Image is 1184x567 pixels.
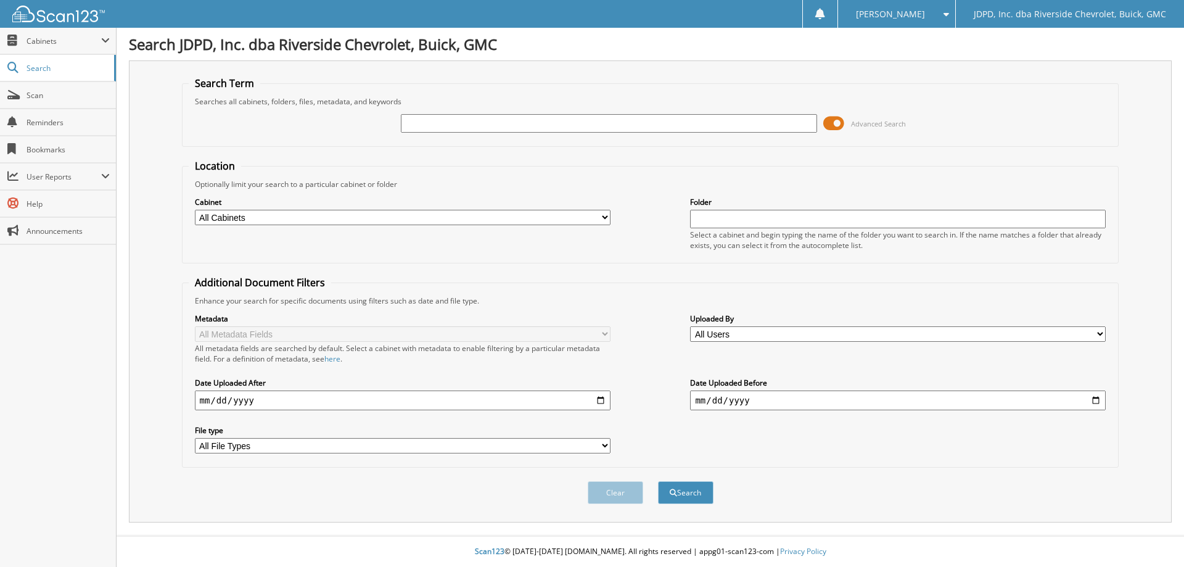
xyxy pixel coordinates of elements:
span: Search [27,63,108,73]
legend: Search Term [189,77,260,90]
label: Date Uploaded After [195,378,610,388]
span: Advanced Search [851,119,906,128]
label: Cabinet [195,197,610,207]
label: Date Uploaded Before [690,378,1106,388]
span: Help [27,199,110,209]
span: User Reports [27,172,101,182]
div: Enhance your search for specific documents using filters such as date and file type. [189,296,1112,306]
span: JDPD, Inc. dba Riverside Chevrolet, Buick, GMC [974,10,1166,18]
div: Optionally limit your search to a particular cabinet or folder [189,179,1112,189]
legend: Location [189,159,241,173]
span: Reminders [27,117,110,128]
input: start [195,391,610,410]
span: [PERSON_NAME] [856,10,925,18]
label: Folder [690,197,1106,207]
span: Cabinets [27,36,101,46]
label: File type [195,425,610,436]
img: scan123-logo-white.svg [12,6,105,22]
span: Announcements [27,226,110,236]
button: Search [658,481,713,504]
span: Bookmarks [27,144,110,155]
button: Clear [588,481,643,504]
div: All metadata fields are searched by default. Select a cabinet with metadata to enable filtering b... [195,343,610,364]
div: Select a cabinet and begin typing the name of the folder you want to search in. If the name match... [690,230,1106,250]
span: Scan123 [475,546,504,557]
h1: Search JDPD, Inc. dba Riverside Chevrolet, Buick, GMC [129,34,1172,54]
input: end [690,391,1106,410]
span: Scan [27,90,110,101]
div: © [DATE]-[DATE] [DOMAIN_NAME]. All rights reserved | appg01-scan123-com | [117,537,1184,567]
a: here [324,354,340,364]
label: Uploaded By [690,313,1106,324]
label: Metadata [195,313,610,324]
a: Privacy Policy [780,546,826,557]
div: Searches all cabinets, folders, files, metadata, and keywords [189,96,1112,107]
legend: Additional Document Filters [189,276,331,289]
